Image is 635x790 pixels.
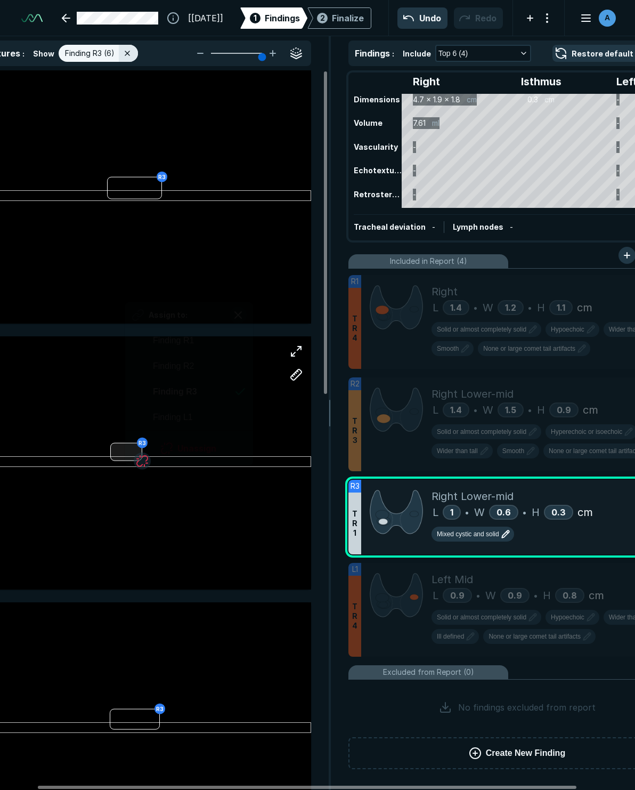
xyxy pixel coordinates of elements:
[474,301,477,314] span: •
[505,405,516,415] span: 1.5
[537,300,545,316] span: H
[307,7,371,29] div: 2Finalize
[577,504,593,520] span: cm
[138,438,240,459] button: Unassign
[370,488,423,536] img: paPquAAAABklEQVQDAI0JwQUECyyHAAAAAElFTkSuQmCC
[352,602,357,631] span: T R 4
[352,509,357,538] span: T R 1
[605,12,610,23] span: A
[599,10,616,27] div: avatar-name
[33,48,54,59] span: Show
[474,504,485,520] span: W
[437,344,459,353] span: Smooth
[450,590,465,601] span: 0.9
[437,632,464,641] span: Ill defined
[551,507,566,518] span: 0.3
[583,402,598,418] span: cm
[65,47,115,59] span: Finding R3 (6)
[453,222,503,231] span: Lymph nodes
[354,222,426,231] span: Tracheal deviation
[240,7,307,29] div: 1Findings
[523,506,526,519] span: •
[351,480,360,492] span: R3
[432,386,514,402] span: Right Lower-mid
[432,488,514,504] span: Right Lower-mid
[505,302,516,313] span: 1.2
[352,416,357,445] span: T R 3
[502,446,524,456] span: Smooth
[254,12,257,23] span: 1
[483,300,493,316] span: W
[351,378,360,390] span: R2
[589,587,604,603] span: cm
[433,402,438,418] span: L
[433,300,438,316] span: L
[437,529,499,539] span: Mixed cystic and solid
[370,386,423,433] img: +qF94AAAAGSURBVAMAkYVk9gEvzU4AAAAASUVORK5CYII=
[437,446,478,456] span: Wider than tall
[537,402,545,418] span: H
[483,402,493,418] span: W
[496,507,511,518] span: 0.6
[352,314,357,343] span: T R 4
[433,504,438,520] span: L
[438,47,468,59] span: Top 6 (4)
[352,563,358,575] span: L1
[125,328,253,353] button: Finding R1
[383,666,474,678] span: Excluded from Report (0)
[265,12,300,25] span: Findings
[17,6,47,30] a: See-Mode Logo
[370,571,423,619] img: CaCYmQAAAAZJREFUAwD6ctAF+Z4QAwAAAABJRU5ErkJggg==
[528,404,532,416] span: •
[557,405,571,415] span: 0.9
[370,284,423,331] img: OLmh7wAAAAZJREFUAwCxHb4FDX4FCwAAAABJRU5ErkJggg==
[437,427,526,437] span: Solid or almost completely solid
[153,360,194,373] span: Finding R2
[433,587,438,603] span: L
[450,405,462,415] span: 1.4
[355,48,390,59] span: Findings
[153,334,194,347] span: Finding R1
[450,302,462,313] span: 1.4
[486,747,565,760] span: Create New Finding
[454,7,503,29] button: Redo
[432,571,473,587] span: Left Mid
[21,11,43,26] img: See-Mode Logo
[432,284,458,300] span: Right
[577,300,592,316] span: cm
[437,612,526,622] span: Solid or almost completely solid
[332,12,364,25] div: Finalize
[437,325,526,334] span: Solid or almost completely solid
[397,7,447,29] button: Undo
[153,387,197,396] strong: Finding R3
[450,507,453,518] span: 1
[432,222,435,231] span: -
[403,48,431,59] span: Include
[510,222,513,231] span: -
[392,49,394,58] span: :
[125,405,253,430] button: Finding L1
[22,49,25,58] span: :
[551,325,584,334] span: Hypoechoic
[149,309,188,320] span: Assign to:
[390,255,467,267] span: Included in Report (4)
[557,302,565,313] span: 1.1
[351,276,359,287] span: R1
[543,587,551,603] span: H
[508,590,522,601] span: 0.9
[551,427,622,437] span: Hyperechoic or isoechoic
[528,301,532,314] span: •
[125,353,253,379] button: Finding R2
[474,404,477,416] span: •
[153,411,193,424] span: Finding L1
[485,587,496,603] span: W
[563,590,577,601] span: 0.8
[489,632,581,641] span: None or large comet tail artifacts
[320,12,325,23] span: 2
[458,701,596,714] span: No findings excluded from report
[476,589,480,602] span: •
[483,344,575,353] span: None or large comet tail artifacts
[125,379,253,405] button: Finding R3
[465,506,469,519] span: •
[551,612,584,622] span: Hypoechoic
